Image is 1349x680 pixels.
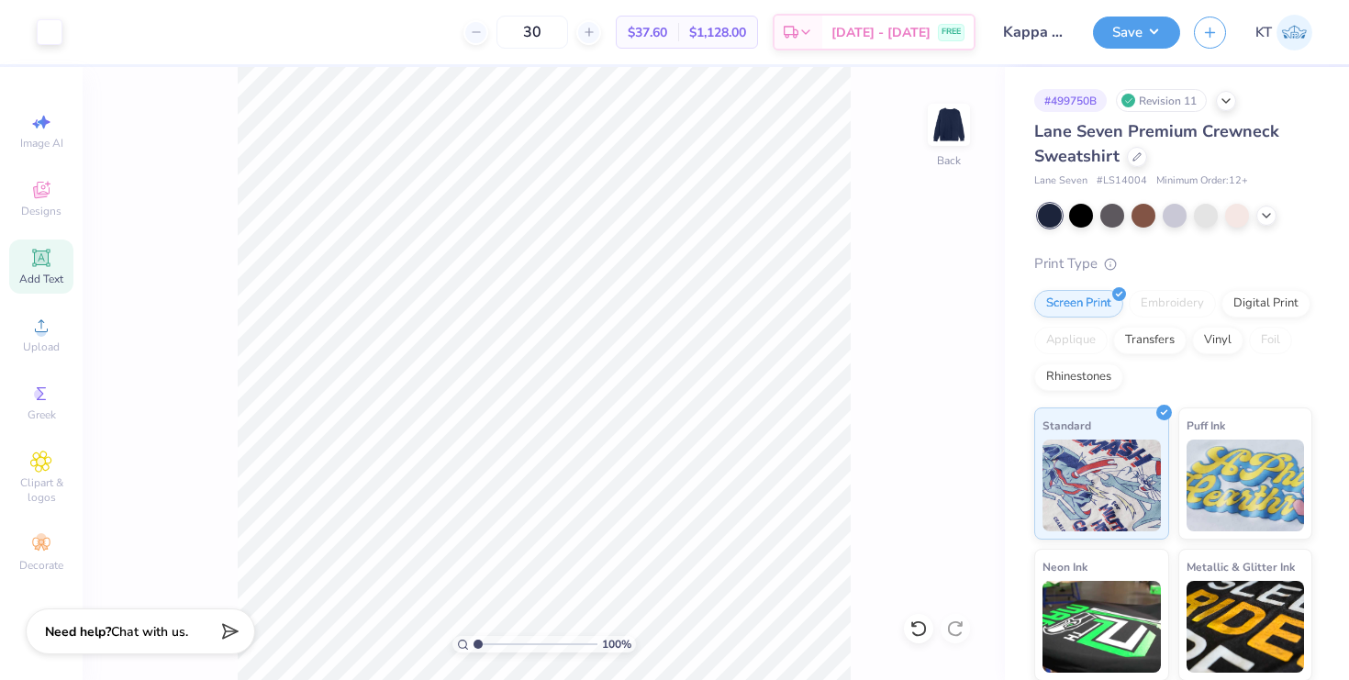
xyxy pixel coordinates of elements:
[1192,327,1243,354] div: Vinyl
[942,26,961,39] span: FREE
[1221,290,1310,318] div: Digital Print
[45,623,111,641] strong: Need help?
[1187,581,1305,673] img: Metallic & Glitter Ink
[1113,327,1187,354] div: Transfers
[20,136,63,150] span: Image AI
[1034,120,1279,167] span: Lane Seven Premium Crewneck Sweatshirt
[1042,440,1161,531] img: Standard
[1042,557,1087,576] span: Neon Ink
[1093,17,1180,49] button: Save
[23,340,60,354] span: Upload
[1129,290,1216,318] div: Embroidery
[21,204,61,218] span: Designs
[689,23,746,42] span: $1,128.00
[1255,15,1312,50] a: KT
[28,407,56,422] span: Greek
[1255,22,1272,43] span: KT
[19,272,63,286] span: Add Text
[111,623,188,641] span: Chat with us.
[1277,15,1312,50] img: Kaya Tong
[602,636,631,652] span: 100 %
[1187,557,1295,576] span: Metallic & Glitter Ink
[1187,416,1225,435] span: Puff Ink
[1042,416,1091,435] span: Standard
[1034,363,1123,391] div: Rhinestones
[1034,89,1107,112] div: # 499750B
[1249,327,1292,354] div: Foil
[989,14,1079,50] input: Untitled Design
[1116,89,1207,112] div: Revision 11
[1034,253,1312,274] div: Print Type
[1034,290,1123,318] div: Screen Print
[9,475,73,505] span: Clipart & logos
[1097,173,1147,189] span: # LS14004
[1034,173,1087,189] span: Lane Seven
[931,106,967,143] img: Back
[937,152,961,169] div: Back
[831,23,931,42] span: [DATE] - [DATE]
[19,558,63,573] span: Decorate
[496,16,568,49] input: – –
[1042,581,1161,673] img: Neon Ink
[628,23,667,42] span: $37.60
[1156,173,1248,189] span: Minimum Order: 12 +
[1187,440,1305,531] img: Puff Ink
[1034,327,1108,354] div: Applique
